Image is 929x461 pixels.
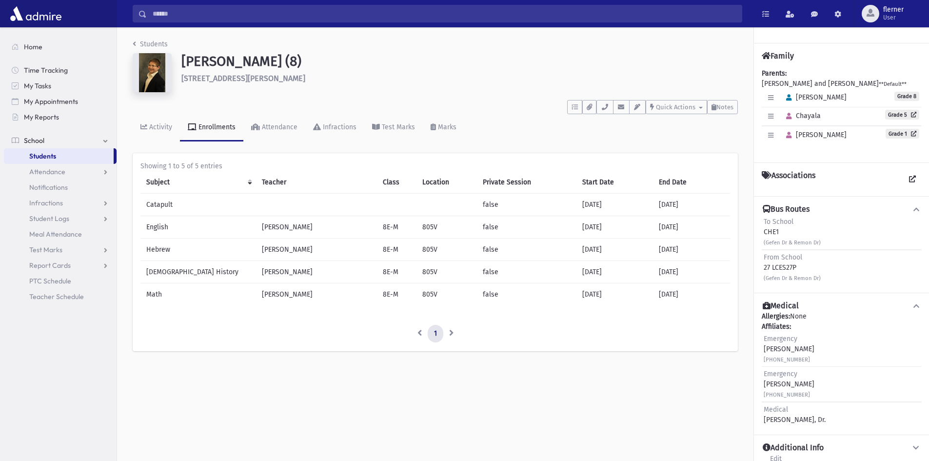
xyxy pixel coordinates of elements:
[764,275,821,281] small: (Gefen Dr & Remon Dr)
[256,171,376,194] th: Teacher
[140,161,730,171] div: Showing 1 to 5 of 5 entries
[147,123,172,131] div: Activity
[885,110,919,120] a: Grade 5
[764,392,810,398] small: [PHONE_NUMBER]
[653,239,730,261] td: [DATE]
[24,136,44,145] span: School
[762,69,787,78] b: Parents:
[29,167,65,176] span: Attendance
[762,312,790,321] b: Allergies:
[716,103,733,111] span: Notes
[477,283,576,306] td: false
[8,4,64,23] img: AdmirePro
[428,325,443,342] a: 1
[133,39,168,53] nav: breadcrumb
[782,112,821,120] span: Chayala
[377,216,416,239] td: 8E-M
[436,123,456,131] div: Marks
[763,443,824,453] h4: Additional Info
[140,171,256,194] th: Subject
[764,253,802,261] span: From School
[4,226,117,242] a: Meal Attendance
[762,171,815,188] h4: Associations
[380,123,415,131] div: Test Marks
[140,283,256,306] td: Math
[4,289,117,304] a: Teacher Schedule
[4,164,117,180] a: Attendance
[477,239,576,261] td: false
[416,239,477,261] td: 805V
[147,5,742,22] input: Search
[364,114,423,141] a: Test Marks
[646,100,707,114] button: Quick Actions
[763,204,810,215] h4: Bus Routes
[653,194,730,216] td: [DATE]
[29,261,71,270] span: Report Cards
[29,230,82,239] span: Meal Attendance
[883,14,904,21] span: User
[416,261,477,283] td: 805V
[256,216,376,239] td: [PERSON_NAME]
[256,261,376,283] td: [PERSON_NAME]
[576,239,653,261] td: [DATE]
[576,194,653,216] td: [DATE]
[243,114,305,141] a: Attendance
[377,239,416,261] td: 8E-M
[707,100,738,114] button: Notes
[764,405,788,414] span: Medical
[260,123,297,131] div: Attendance
[762,204,921,215] button: Bus Routes
[477,194,576,216] td: false
[762,51,794,60] h4: Family
[29,277,71,285] span: PTC Schedule
[140,216,256,239] td: English
[4,180,117,195] a: Notifications
[883,6,904,14] span: flerner
[140,239,256,261] td: Hebrew
[256,283,376,306] td: [PERSON_NAME]
[656,103,695,111] span: Quick Actions
[764,370,797,378] span: Emergency
[377,171,416,194] th: Class
[416,283,477,306] td: 805V
[24,42,42,51] span: Home
[576,216,653,239] td: [DATE]
[29,183,68,192] span: Notifications
[764,252,821,283] div: 27 LCES27P
[29,152,56,160] span: Students
[653,216,730,239] td: [DATE]
[477,216,576,239] td: false
[764,357,810,363] small: [PHONE_NUMBER]
[4,258,117,273] a: Report Cards
[423,114,464,141] a: Marks
[4,62,117,78] a: Time Tracking
[762,322,791,331] b: Affiliates:
[653,171,730,194] th: End Date
[180,114,243,141] a: Enrollments
[886,129,919,139] a: Grade 1
[763,301,799,311] h4: Medical
[762,443,921,453] button: Additional Info
[764,334,814,364] div: [PERSON_NAME]
[305,114,364,141] a: Infractions
[764,217,821,247] div: CHE1
[764,240,821,246] small: (Gefen Dr & Remon Dr)
[133,40,168,48] a: Students
[29,199,63,207] span: Infractions
[4,211,117,226] a: Student Logs
[782,93,847,101] span: [PERSON_NAME]
[764,335,797,343] span: Emergency
[24,81,51,90] span: My Tasks
[24,113,59,121] span: My Reports
[4,78,117,94] a: My Tasks
[477,261,576,283] td: false
[29,292,84,301] span: Teacher Schedule
[24,97,78,106] span: My Appointments
[140,261,256,283] td: [DEMOGRAPHIC_DATA] History
[197,123,236,131] div: Enrollments
[256,239,376,261] td: [PERSON_NAME]
[762,311,921,427] div: None
[4,109,117,125] a: My Reports
[4,242,117,258] a: Test Marks
[4,273,117,289] a: PTC Schedule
